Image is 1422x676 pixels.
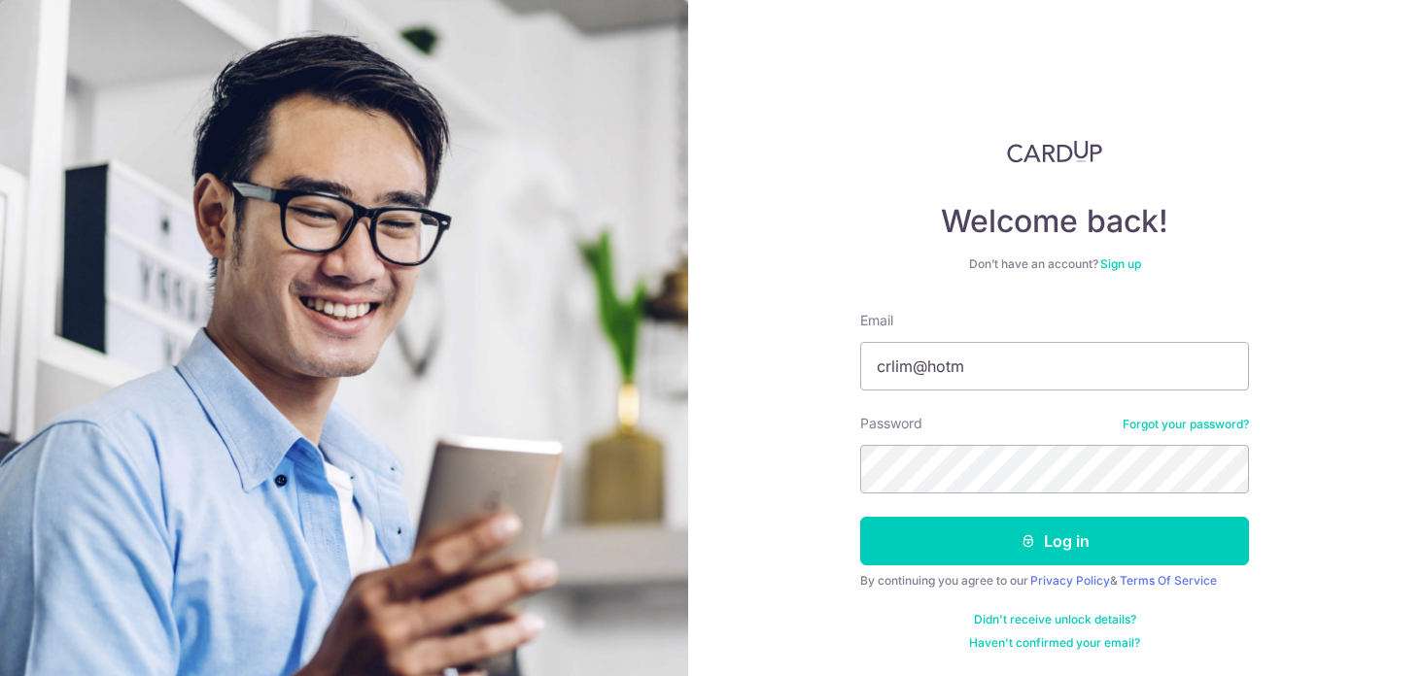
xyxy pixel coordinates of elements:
h4: Welcome back! [860,202,1249,241]
a: Privacy Policy [1030,573,1110,588]
label: Password [860,414,922,433]
div: By continuing you agree to our & [860,573,1249,589]
div: Don’t have an account? [860,256,1249,272]
a: Forgot your password? [1123,417,1249,432]
a: Terms Of Service [1120,573,1217,588]
a: Haven't confirmed your email? [969,635,1140,651]
a: Didn't receive unlock details? [974,612,1136,627]
img: CardUp Logo [1007,140,1102,163]
input: Enter your Email [860,342,1249,390]
label: Email [860,311,893,330]
button: Log in [860,517,1249,565]
a: Sign up [1100,256,1141,271]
